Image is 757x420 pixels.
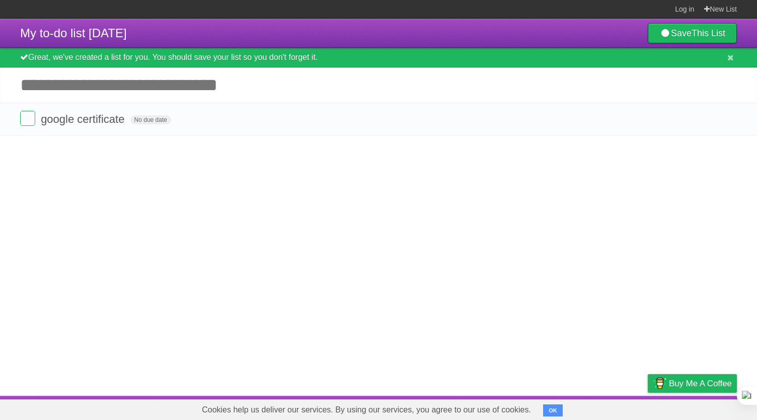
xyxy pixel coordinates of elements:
[20,26,127,40] span: My to-do list [DATE]
[653,375,666,392] img: Buy me a coffee
[130,115,171,124] span: No due date
[669,375,732,392] span: Buy me a coffee
[600,398,623,417] a: Terms
[547,398,588,417] a: Developers
[692,28,725,38] b: This List
[41,113,127,125] span: google certificate
[543,404,563,416] button: OK
[192,400,541,420] span: Cookies help us deliver our services. By using our services, you agree to our use of cookies.
[673,398,737,417] a: Suggest a feature
[514,398,535,417] a: About
[635,398,661,417] a: Privacy
[648,23,737,43] a: SaveThis List
[648,374,737,393] a: Buy me a coffee
[20,111,35,126] label: Done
